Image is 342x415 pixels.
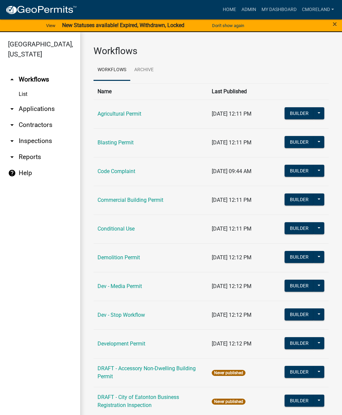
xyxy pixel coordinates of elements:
[98,197,163,203] a: Commercial Building Permit
[285,107,314,119] button: Builder
[285,280,314,292] button: Builder
[8,169,16,177] i: help
[98,168,135,174] a: Code Complaint
[212,340,251,347] span: [DATE] 12:12 PM
[98,365,196,380] a: DRAFT - Accessory Non-Dwelling Building Permit
[285,136,314,148] button: Builder
[43,20,58,31] a: View
[299,3,337,16] a: cmoreland
[285,308,314,320] button: Builder
[98,312,145,318] a: Dev - Stop Workflow
[285,193,314,205] button: Builder
[212,226,251,232] span: [DATE] 12:11 PM
[98,226,135,232] a: Conditional Use
[212,254,251,261] span: [DATE] 12:12 PM
[8,121,16,129] i: arrow_drop_down
[8,137,16,145] i: arrow_drop_down
[212,111,251,117] span: [DATE] 12:11 PM
[212,283,251,289] span: [DATE] 12:12 PM
[98,139,134,146] a: Blasting Permit
[94,45,329,57] h3: Workflows
[333,20,337,28] button: Close
[212,399,245,405] span: Never published
[208,83,280,100] th: Last Published
[8,153,16,161] i: arrow_drop_down
[8,76,16,84] i: arrow_drop_up
[285,165,314,177] button: Builder
[285,366,314,378] button: Builder
[130,59,158,81] a: Archive
[285,337,314,349] button: Builder
[285,251,314,263] button: Builder
[98,111,141,117] a: Agricultural Permit
[212,197,251,203] span: [DATE] 12:11 PM
[259,3,299,16] a: My Dashboard
[98,394,179,408] a: DRAFT - City of Eatonton Business Registration Inspection
[98,283,142,289] a: Dev - Media Permit
[285,395,314,407] button: Builder
[212,312,251,318] span: [DATE] 12:12 PM
[94,59,130,81] a: Workflows
[94,83,208,100] th: Name
[8,105,16,113] i: arrow_drop_down
[333,19,337,29] span: ×
[62,22,184,28] strong: New Statuses available! Expired, Withdrawn, Locked
[212,168,251,174] span: [DATE] 09:44 AM
[239,3,259,16] a: Admin
[98,340,145,347] a: Development Permit
[212,370,245,376] span: Never published
[285,222,314,234] button: Builder
[98,254,140,261] a: Demolition Permit
[212,139,251,146] span: [DATE] 12:11 PM
[209,20,247,31] button: Don't show again
[220,3,239,16] a: Home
